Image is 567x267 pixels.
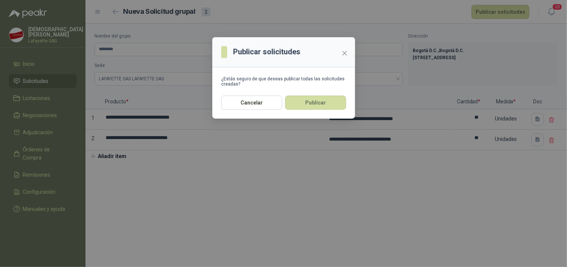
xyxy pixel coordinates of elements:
[221,76,346,87] div: ¿Estás seguro de que deseas publicar todas las solicitudes creadas?
[221,96,282,110] button: Cancelar
[342,50,348,56] span: close
[285,96,346,110] button: Publicar
[233,46,300,58] h3: Publicar solicitudes
[339,47,351,59] button: Close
